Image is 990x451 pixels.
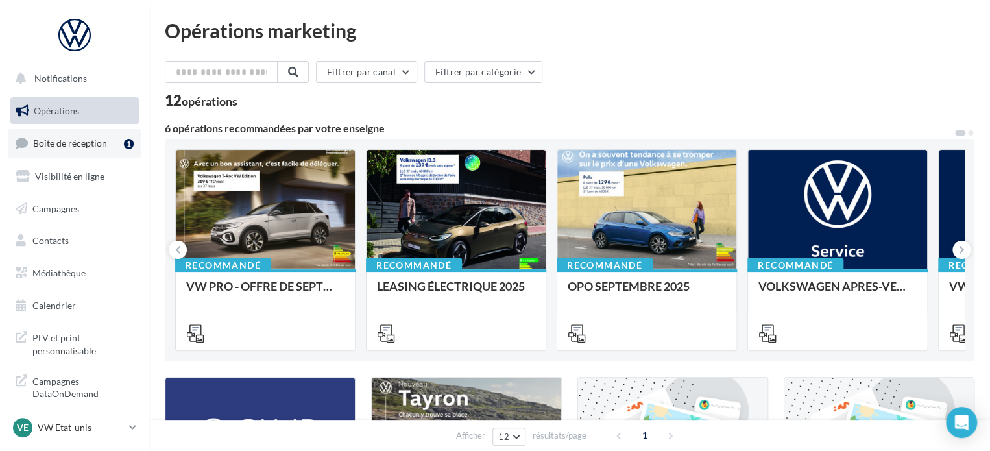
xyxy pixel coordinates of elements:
[8,292,141,319] a: Calendrier
[8,129,141,157] a: Boîte de réception1
[32,300,76,311] span: Calendrier
[34,105,79,116] span: Opérations
[34,73,87,84] span: Notifications
[634,425,655,446] span: 1
[32,329,134,357] span: PLV et print personnalisable
[32,235,69,246] span: Contacts
[32,372,134,400] span: Campagnes DataOnDemand
[366,258,462,273] div: Recommandé
[182,95,237,107] div: opérations
[35,171,104,182] span: Visibilité en ligne
[8,324,141,362] a: PLV et print personnalisable
[946,407,977,438] div: Open Intercom Messenger
[8,367,141,406] a: Campagnes DataOnDemand
[498,432,509,442] span: 12
[165,21,974,40] div: Opérations marketing
[8,97,141,125] a: Opérations
[33,138,107,149] span: Boîte de réception
[165,123,954,134] div: 6 opérations recommandées par votre enseigne
[38,421,124,434] p: VW Etat-unis
[124,139,134,149] div: 1
[10,415,139,440] a: VE VW Etat-unis
[557,258,653,273] div: Recommandé
[758,280,917,306] div: VOLKSWAGEN APRES-VENTE
[533,430,586,442] span: résultats/page
[568,280,726,306] div: OPO SEPTEMBRE 2025
[492,428,525,446] button: 12
[377,280,535,306] div: LEASING ÉLECTRIQUE 2025
[8,163,141,190] a: Visibilité en ligne
[8,195,141,223] a: Campagnes
[165,93,237,108] div: 12
[186,280,344,306] div: VW PRO - OFFRE DE SEPTEMBRE 25
[8,260,141,287] a: Médiathèque
[175,258,271,273] div: Recommandé
[424,61,542,83] button: Filtrer par catégorie
[8,65,136,92] button: Notifications
[316,61,417,83] button: Filtrer par canal
[8,227,141,254] a: Contacts
[747,258,843,273] div: Recommandé
[32,267,86,278] span: Médiathèque
[17,421,29,434] span: VE
[32,202,79,213] span: Campagnes
[456,430,485,442] span: Afficher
